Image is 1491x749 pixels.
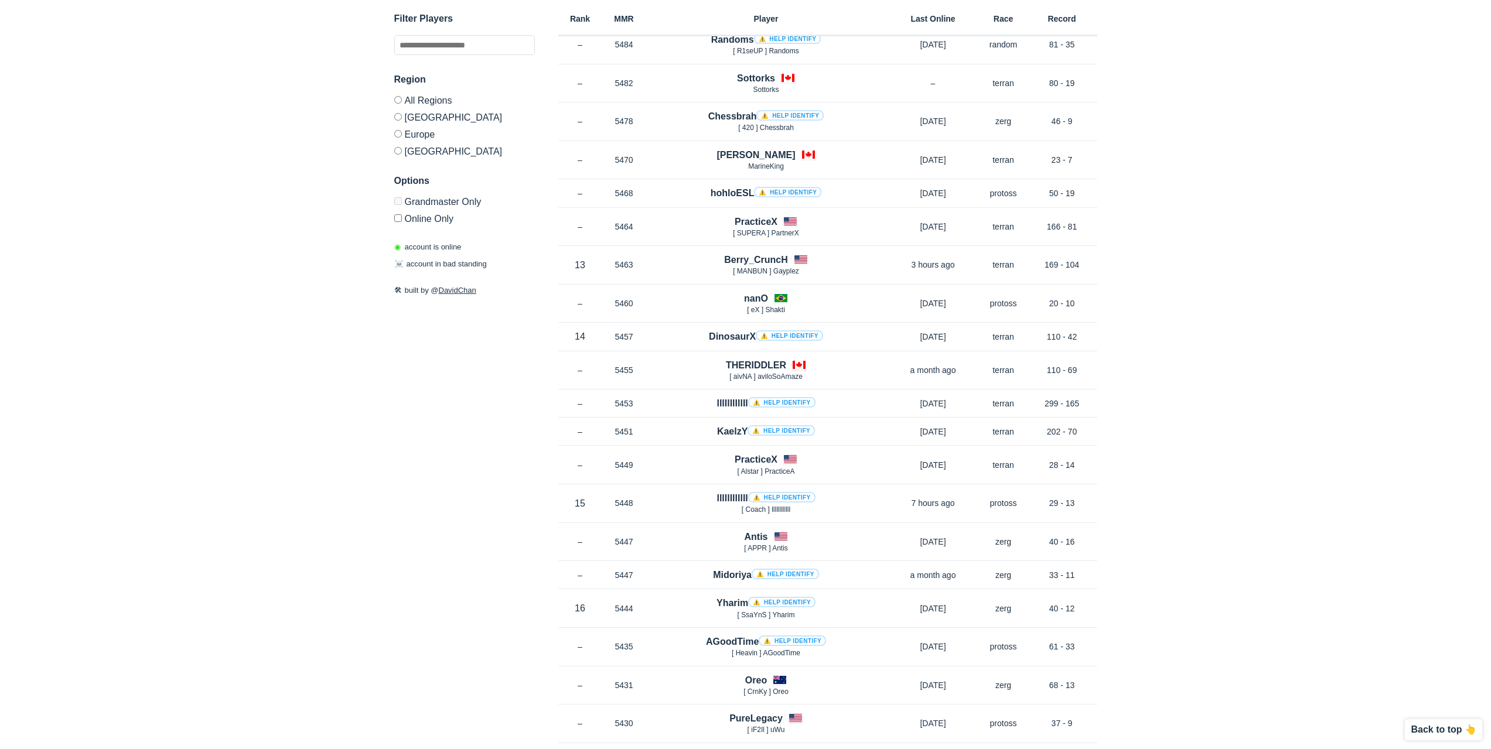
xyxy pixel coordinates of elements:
input: Grandmaster Only [394,197,402,205]
h4: llllllllllll [717,491,815,505]
p: Back to top 👆 [1411,725,1476,734]
p: protoss [980,497,1027,509]
p: 202 - 70 [1027,426,1097,437]
p: [DATE] [886,603,980,614]
p: random [980,39,1027,50]
p: terran [980,259,1027,271]
span: ☠️ [394,260,404,269]
h6: Last Online [886,15,980,23]
p: protoss [980,717,1027,729]
p: – [558,641,602,652]
h6: Player [646,15,886,23]
p: [DATE] [886,459,980,471]
p: 16 [558,601,602,615]
label: [GEOGRAPHIC_DATA] [394,108,535,125]
p: 68 - 13 [1027,679,1097,691]
h4: lllIlllIllIl [717,396,815,410]
p: 5457 [602,331,646,343]
span: [ aivNA ] aviloSoAmaze [729,372,803,381]
p: terran [980,331,1027,343]
p: 5453 [602,398,646,409]
p: 110 - 69 [1027,364,1097,376]
p: 5463 [602,259,646,271]
p: 3 hours ago [886,259,980,271]
input: All Regions [394,96,402,104]
h4: Oreo [745,673,767,687]
h6: Record [1027,15,1097,23]
h4: PracticeX [735,215,777,228]
p: 7 hours ago [886,497,980,509]
h4: DinosaurX [709,330,823,343]
a: ⚠️ Help identify [754,33,821,44]
p: – [558,115,602,127]
h4: KaelzY [717,425,815,438]
p: [DATE] [886,679,980,691]
p: [DATE] [886,641,980,652]
p: terran [980,154,1027,166]
h4: Midoriya [713,568,819,582]
h4: Yharim [717,596,816,610]
p: [DATE] [886,39,980,50]
p: [DATE] [886,398,980,409]
p: – [558,569,602,581]
label: [GEOGRAPHIC_DATA] [394,142,535,156]
span: Sottorks [753,85,779,94]
h4: Berry_CruncH [724,253,787,266]
h4: THERIDDLER [726,358,786,372]
p: 80 - 19 [1027,77,1097,89]
p: built by @ [394,285,535,296]
span: [ CrnKy ] Oreo [743,688,789,696]
a: ⚠️ Help identify [756,330,823,341]
p: protoss [980,187,1027,199]
p: – [558,154,602,166]
h4: AGoodTime [706,635,826,648]
p: [DATE] [886,187,980,199]
p: – [558,297,602,309]
h4: Antis [745,530,768,543]
p: 33 - 11 [1027,569,1097,581]
span: [ APPR ] Antis [744,544,788,552]
p: – [558,717,602,729]
p: – [558,364,602,376]
p: 5435 [602,641,646,652]
p: – [558,187,602,199]
p: protoss [980,297,1027,309]
p: 5460 [602,297,646,309]
a: ⚠️ Help identify [754,187,821,197]
h3: Filter Players [394,12,535,26]
h4: PureLegacy [729,712,783,725]
span: [ iF2Il ] uWu [748,726,785,734]
h4: Randoms [711,33,821,46]
p: terran [980,221,1027,232]
span: [ SsaYnS ] Yharim [738,611,795,619]
p: zerg [980,569,1027,581]
p: 5484 [602,39,646,50]
span: [ SUPERA ] PartnerX [733,229,799,237]
p: 5447 [602,569,646,581]
p: terran [980,426,1027,437]
label: Only Show accounts currently in Grandmaster [394,197,535,210]
p: 5431 [602,679,646,691]
span: [ MANBUN ] Gayplez [733,267,799,275]
p: [DATE] [886,297,980,309]
p: – [558,426,602,437]
a: ⚠️ Help identify [756,110,824,121]
input: [GEOGRAPHIC_DATA] [394,147,402,155]
input: Online Only [394,214,402,222]
p: – [558,679,602,691]
p: 5470 [602,154,646,166]
a: ⚠️ Help identify [759,635,826,646]
p: protoss [980,641,1027,652]
p: [DATE] [886,426,980,437]
p: zerg [980,679,1027,691]
p: 5444 [602,603,646,614]
p: 37 - 9 [1027,717,1097,729]
p: 110 - 42 [1027,331,1097,343]
label: Europe [394,125,535,142]
p: account in bad standing [394,259,487,271]
span: [ R1seUP ] Randoms [733,47,799,55]
p: 5455 [602,364,646,376]
p: 40 - 16 [1027,536,1097,548]
input: [GEOGRAPHIC_DATA] [394,113,402,121]
h4: Sottorks [737,71,775,85]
